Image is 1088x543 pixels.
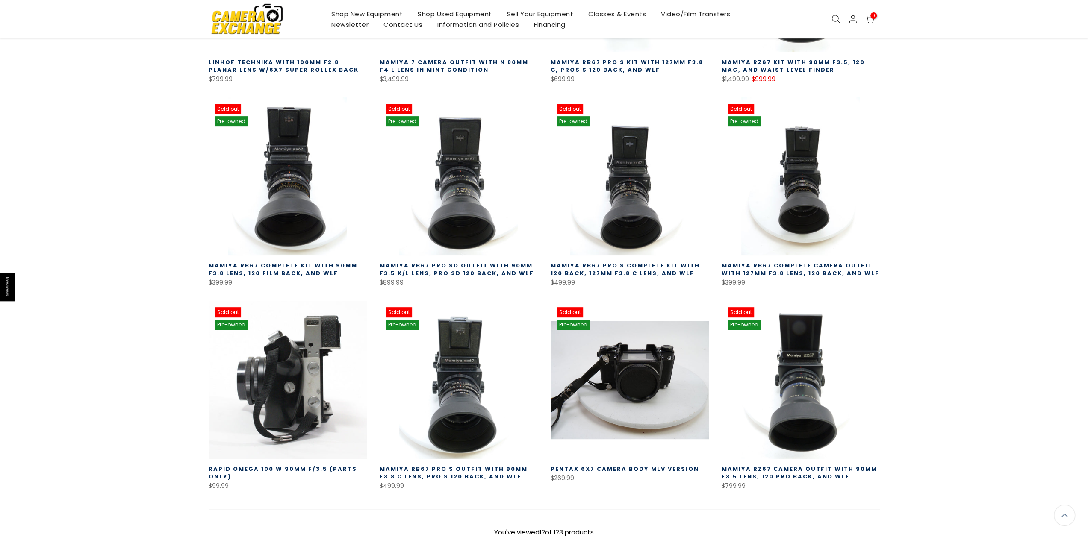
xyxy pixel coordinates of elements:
[722,465,877,481] a: Mamiya RZ67 Camera Outfit with 90MM F3.5 Lens, 120 Pro Back, and WLF
[581,9,653,19] a: Classes & Events
[209,465,357,481] a: Rapid Omega 100 w 90mm f/3.5 (Parts Only)
[380,58,528,74] a: Mamiya 7 Camera Outfit with N 80MM F4 L Lens in MINT CONDITION
[376,19,430,30] a: Contact Us
[209,277,367,288] div: $399.99
[499,9,581,19] a: Sell Your Equipment
[551,277,709,288] div: $499.99
[494,528,594,537] span: You've viewed of 123 products
[551,58,703,74] a: Mamiya RB67 Pro S Kit with 127MM F3.8 C, Pros S 120 Back, and WLF
[209,58,359,74] a: Linhof Technika with 100mm f2.8 Planar Lens w/6x7 Super Rollex Back
[722,481,880,491] div: $799.99
[209,74,367,85] div: $799.99
[752,74,775,85] ins: $999.99
[551,473,709,484] div: $269.99
[380,465,528,481] a: Mamiya RB67 Pro S Outfit with 90MM F3.8 C Lens, Pro S 120 Back, and WLF
[551,465,699,473] a: Pentax 6X7 Camera Body MLV Version
[380,277,538,288] div: $899.99
[380,261,534,277] a: Mamiya RB67 Pro SD Outfit with 90MM F3.5 K/L Lens, Pro SD 120 Back, and WLF
[870,12,877,19] span: 0
[722,75,749,83] del: $1,499.99
[324,9,410,19] a: Shop New Equipment
[1054,505,1075,526] a: Back to the top
[653,9,737,19] a: Video/Film Transfers
[430,19,526,30] a: Information and Policies
[722,261,879,277] a: Mamiya RB67 Complete Camera Outfit with 127MM f3.8 Lens, 120 Back, and WLF
[722,277,880,288] div: $399.99
[551,74,709,85] div: $699.99
[380,481,538,491] div: $499.99
[410,9,499,19] a: Shop Used Equipment
[209,481,367,491] div: $99.99
[209,261,357,277] a: Mamiya RB67 Complete Kit with 90MM F3.8 Lens, 120 Film Back, and WLF
[865,15,874,24] a: 0
[526,19,573,30] a: Financing
[551,261,700,277] a: Mamiya RB67 Pro S Complete Kit with 120 Back, 127MM f3.8 C Lens, and WLF
[540,528,545,537] span: 12
[380,74,538,85] div: $3,499.99
[324,19,376,30] a: Newsletter
[722,58,865,74] a: Mamiya RZ67 Kit with 90MM F3.5, 120 Mag, and Waist Level Finder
